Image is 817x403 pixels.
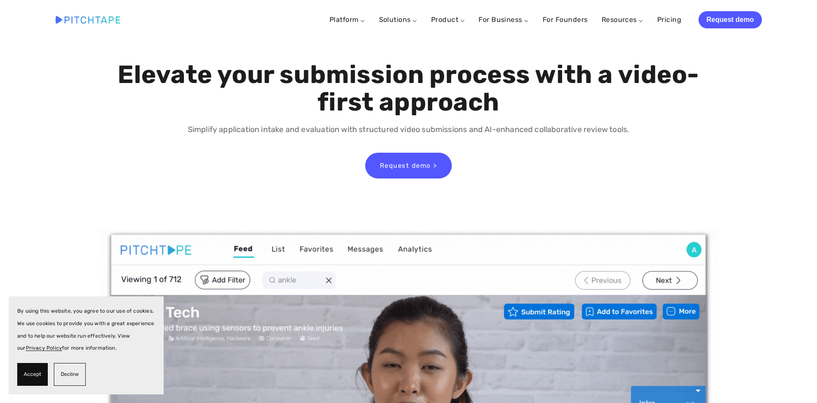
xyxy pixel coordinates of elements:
[61,368,79,381] span: Decline
[365,153,452,178] a: Request demo >
[657,12,681,28] a: Pricing
[602,15,643,24] a: Resources ⌵
[56,16,120,23] img: Pitchtape | Video Submission Management Software
[379,15,417,24] a: Solutions ⌵
[17,363,48,386] button: Accept
[26,345,62,351] a: Privacy Policy
[329,15,365,24] a: Platform ⌵
[24,368,41,381] span: Accept
[478,15,529,24] a: For Business ⌵
[17,305,155,354] p: By using this website, you agree to our use of cookies. We use cookies to provide you with a grea...
[54,363,86,386] button: Decline
[115,61,702,116] h1: Elevate your submission process with a video-first approach
[431,15,465,24] a: Product ⌵
[115,123,702,136] p: Simplify application intake and evaluation with structured video submissions and AI-enhanced coll...
[9,296,164,394] section: Cookie banner
[699,11,761,28] a: Request demo
[543,12,588,28] a: For Founders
